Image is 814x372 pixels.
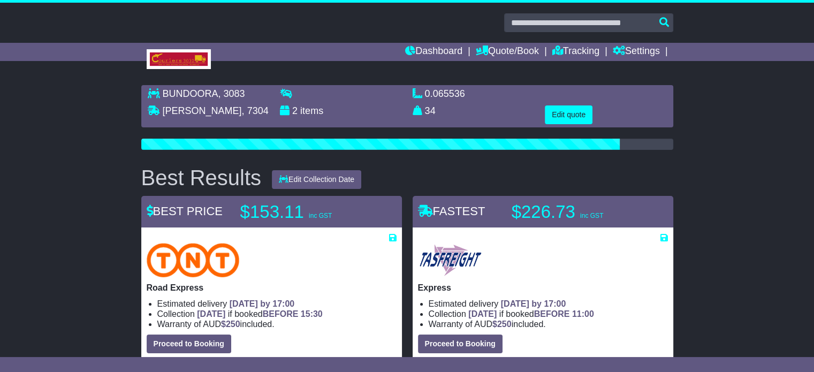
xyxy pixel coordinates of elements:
p: $226.73 [512,201,645,223]
li: Warranty of AUD included. [429,319,668,329]
button: Proceed to Booking [418,335,503,353]
li: Warranty of AUD included. [157,319,397,329]
a: Dashboard [405,43,462,61]
li: Estimated delivery [157,299,397,309]
li: Collection [429,309,668,319]
span: if booked [468,309,594,318]
span: 11:00 [572,309,594,318]
span: BUNDOORA [163,88,218,99]
span: [DATE] by 17:00 [230,299,295,308]
span: items [300,105,323,116]
li: Collection [157,309,397,319]
span: 0.065536 [425,88,465,99]
button: Edit quote [545,105,592,124]
span: BEFORE [534,309,570,318]
span: if booked [197,309,322,318]
span: 34 [425,105,436,116]
span: , 3083 [218,88,245,99]
span: [DATE] by 17:00 [501,299,566,308]
span: , 7304 [242,105,269,116]
p: Road Express [147,283,397,293]
li: Estimated delivery [429,299,668,309]
span: [DATE] [197,309,225,318]
span: inc GST [309,212,332,219]
a: Settings [613,43,660,61]
span: 250 [497,320,512,329]
span: 250 [226,320,240,329]
p: Express [418,283,668,293]
span: FASTEST [418,204,485,218]
span: [PERSON_NAME] [163,105,242,116]
button: Edit Collection Date [272,170,361,189]
span: $ [221,320,240,329]
span: $ [492,320,512,329]
img: TNT Domestic: Road Express [147,243,240,277]
span: 2 [292,105,298,116]
span: 15:30 [301,309,323,318]
a: Quote/Book [476,43,539,61]
img: Tasfreight: Express [418,243,483,277]
span: [DATE] [468,309,497,318]
p: $153.11 [240,201,374,223]
a: Tracking [552,43,599,61]
button: Proceed to Booking [147,335,231,353]
div: Best Results [136,166,267,189]
span: inc GST [580,212,603,219]
span: BEFORE [263,309,299,318]
span: BEST PRICE [147,204,223,218]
